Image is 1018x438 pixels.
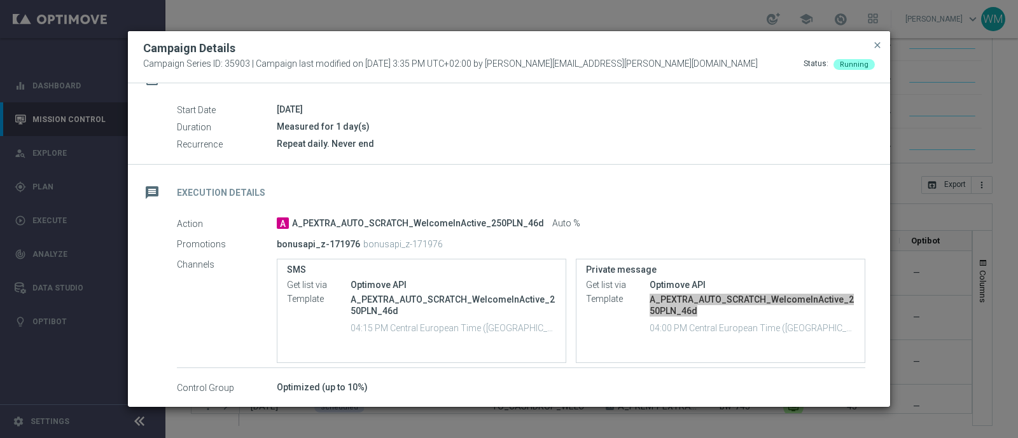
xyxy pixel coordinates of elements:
span: Running [840,60,868,69]
p: 04:00 PM Central European Time ([GEOGRAPHIC_DATA]) (UTC +02:00) [650,321,855,334]
div: Measured for 1 day(s) [277,120,865,133]
label: Promotions [177,238,277,250]
span: Campaign Series ID: 35903 | Campaign last modified on [DATE] 3:35 PM UTC+02:00 by [PERSON_NAME][E... [143,58,758,70]
div: Repeat daily. Never end [277,137,865,150]
div: Optimized (up to 10%) [277,381,865,394]
h2: Execution Details [177,187,265,199]
label: Get list via [586,280,650,291]
label: Control Group [177,382,277,394]
label: Action [177,218,277,229]
span: Auto % [552,218,580,229]
label: Template [586,294,650,305]
colored-tag: Running [833,58,875,69]
p: A_PEXTRA_AUTO_SCRATCH_WelcomeInActive_250PLN_46d [351,294,556,317]
p: 04:15 PM Central European Time ([GEOGRAPHIC_DATA]) (UTC +02:00) [351,321,556,334]
label: Template [287,294,351,305]
i: message [141,181,164,204]
span: A_PEXTRA_AUTO_SCRATCH_WelcomeInActive_250PLN_46d [292,218,544,229]
div: Status: [804,58,828,70]
span: A [277,217,289,229]
label: SMS [287,264,556,275]
label: Duration [177,121,277,133]
label: Recurrence [177,139,277,150]
label: Start Date [177,104,277,116]
p: bonusapi_z-171976 [363,238,443,250]
label: Private message [586,264,855,275]
label: Channels [177,259,277,270]
div: Optimove API [650,278,855,291]
p: bonusapi_z-171976 [277,238,360,250]
label: Get list via [287,280,351,291]
span: close [872,40,882,50]
div: Optimove API [351,278,556,291]
p: A_PEXTRA_AUTO_SCRATCH_WelcomeInActive_250PLN_46d [650,294,855,317]
div: [DATE] [277,103,865,116]
h2: Campaign Details [143,41,235,56]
